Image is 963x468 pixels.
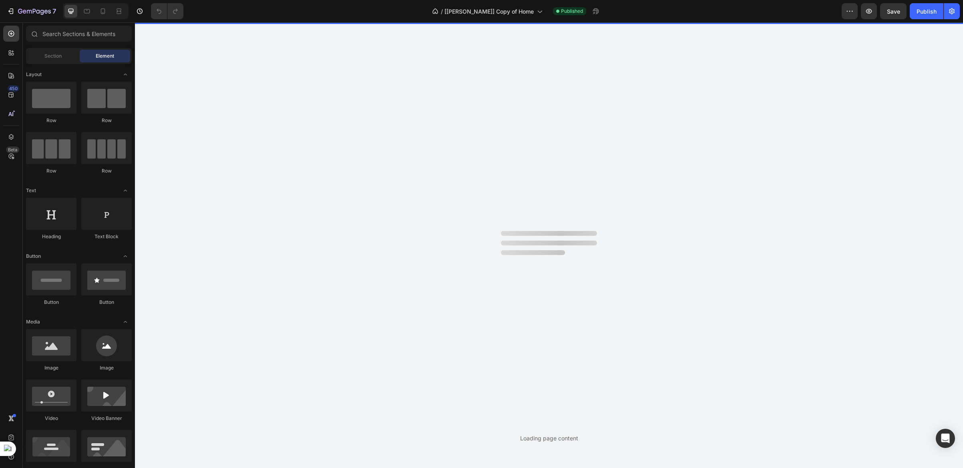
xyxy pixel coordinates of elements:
[520,434,578,442] div: Loading page content
[81,167,132,175] div: Row
[81,233,132,240] div: Text Block
[887,8,900,15] span: Save
[81,299,132,306] div: Button
[26,26,132,42] input: Search Sections & Elements
[81,117,132,124] div: Row
[444,7,534,16] span: [[PERSON_NAME]] Copy of Home
[96,52,114,60] span: Element
[44,52,62,60] span: Section
[26,253,41,260] span: Button
[26,187,36,194] span: Text
[26,71,42,78] span: Layout
[52,6,56,16] p: 7
[441,7,443,16] span: /
[26,364,76,372] div: Image
[81,364,132,372] div: Image
[26,415,76,422] div: Video
[151,3,183,19] div: Undo/Redo
[81,415,132,422] div: Video Banner
[26,117,76,124] div: Row
[26,299,76,306] div: Button
[8,85,19,92] div: 450
[910,3,943,19] button: Publish
[26,233,76,240] div: Heading
[26,318,40,325] span: Media
[917,7,937,16] div: Publish
[6,147,19,153] div: Beta
[561,8,583,15] span: Published
[3,3,60,19] button: 7
[26,167,76,175] div: Row
[119,68,132,81] span: Toggle open
[880,3,907,19] button: Save
[119,315,132,328] span: Toggle open
[119,250,132,263] span: Toggle open
[119,184,132,197] span: Toggle open
[936,429,955,448] div: Open Intercom Messenger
